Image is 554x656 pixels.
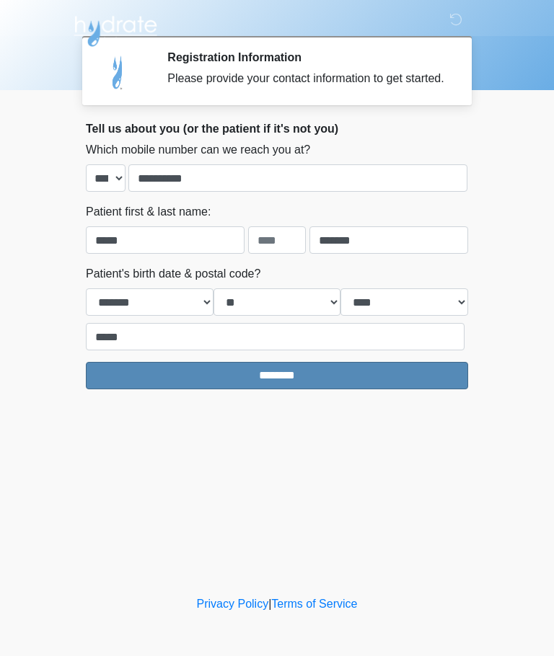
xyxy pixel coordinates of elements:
[71,11,159,48] img: Hydrate IV Bar - Arcadia Logo
[86,122,468,136] h2: Tell us about you (or the patient if it's not you)
[271,598,357,610] a: Terms of Service
[86,141,310,159] label: Which mobile number can we reach you at?
[86,203,211,221] label: Patient first & last name:
[268,598,271,610] a: |
[86,265,260,283] label: Patient's birth date & postal code?
[97,50,140,94] img: Agent Avatar
[197,598,269,610] a: Privacy Policy
[167,70,447,87] div: Please provide your contact information to get started.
